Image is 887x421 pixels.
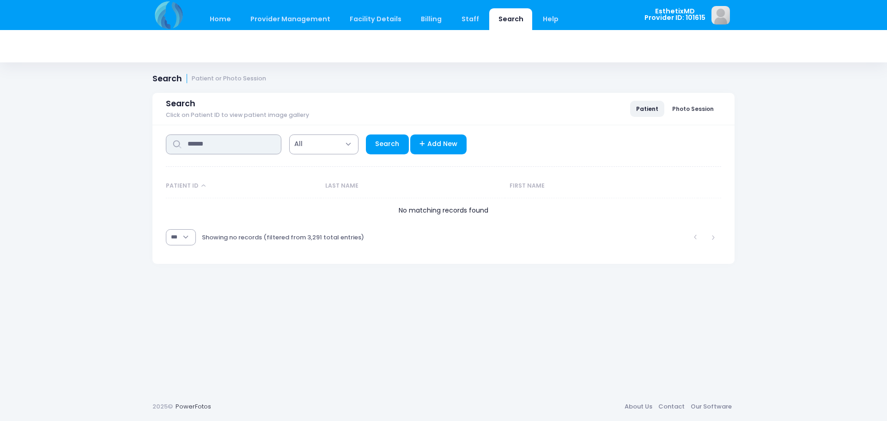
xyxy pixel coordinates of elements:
img: image [711,6,730,24]
a: Search [489,8,532,30]
span: Click on Patient ID to view patient image gallery [166,112,309,119]
a: Home [200,8,240,30]
h1: Search [152,74,266,84]
a: Our Software [687,398,735,415]
span: 2025© [152,402,173,411]
span: All [294,139,303,149]
a: Patient [630,101,664,116]
small: Patient or Photo Session [192,75,266,82]
a: Add New [410,134,467,154]
span: Search [166,99,195,109]
a: Contact [655,398,687,415]
th: First Name: activate to sort column ascending [505,174,697,198]
a: Help [534,8,568,30]
a: About Us [621,398,655,415]
a: Facility Details [341,8,411,30]
a: PowerFotos [176,402,211,411]
th: Last Name: activate to sort column ascending [321,174,505,198]
a: Search [366,134,409,154]
a: Provider Management [241,8,339,30]
a: Staff [452,8,488,30]
th: Patient ID: activate to sort column descending [166,174,321,198]
td: No matching records found [166,198,721,223]
div: Showing no records (filtered from 3,291 total entries) [202,227,364,248]
span: All [289,134,358,154]
a: Photo Session [666,101,720,116]
a: Billing [412,8,451,30]
span: EsthetixMD Provider ID: 101615 [644,8,705,21]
